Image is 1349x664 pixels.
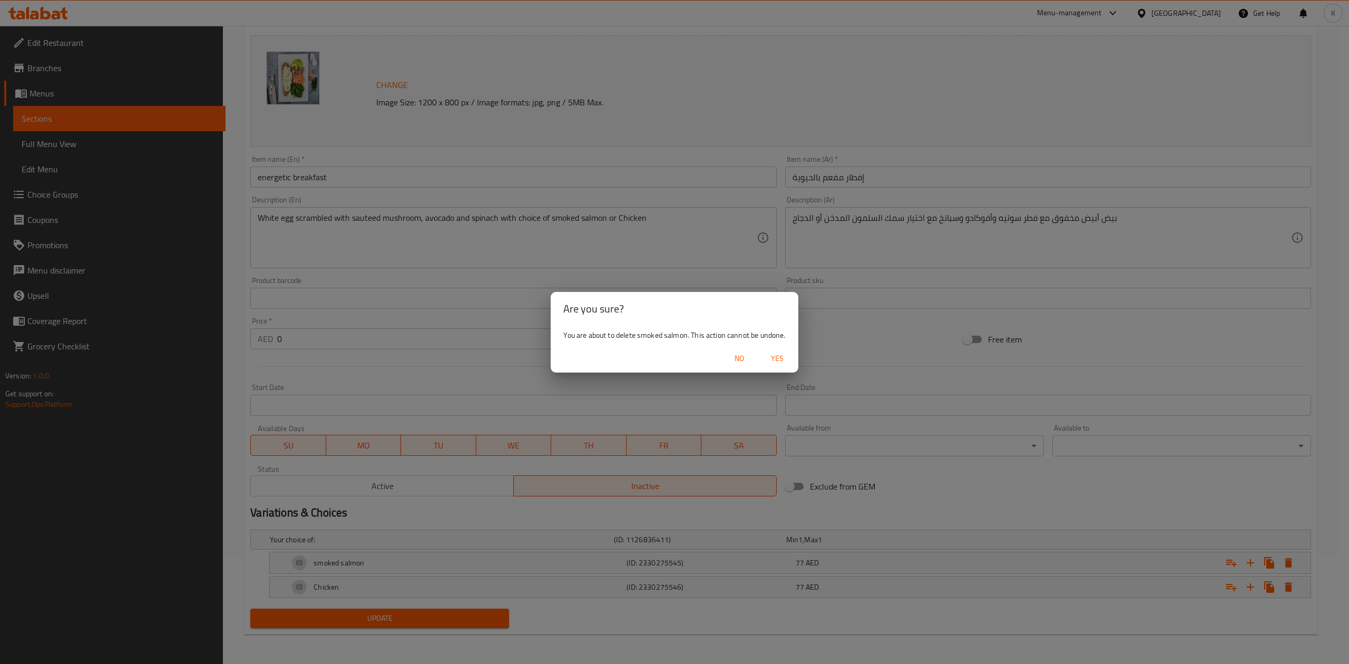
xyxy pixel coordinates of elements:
[760,349,794,368] button: Yes
[765,352,790,365] span: Yes
[563,300,785,317] h2: Are you sure?
[551,326,798,345] div: You are about to delete smoked salmon. This action cannot be undone.
[727,352,752,365] span: No
[722,349,756,368] button: No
